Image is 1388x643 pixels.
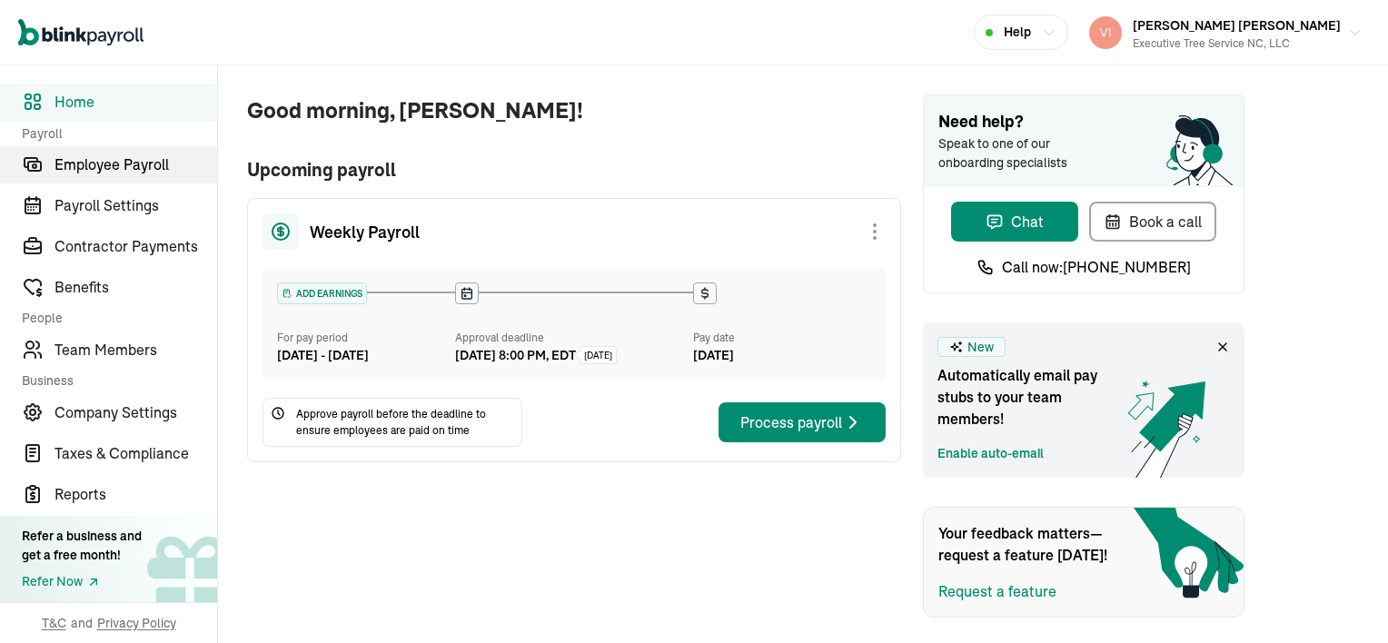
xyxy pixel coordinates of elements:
span: Payroll [22,124,206,143]
div: Book a call [1104,211,1202,232]
span: Contractor Payments [55,235,217,257]
div: Approval deadline [455,330,686,346]
button: [PERSON_NAME] [PERSON_NAME]Executive Tree Service NC, LLC [1082,10,1370,55]
span: Your feedback matters—request a feature [DATE]! [938,522,1120,566]
span: Home [55,91,217,113]
span: Approve payroll before the deadline to ensure employees are paid on time [296,406,514,439]
div: [DATE] 8:00 PM, EDT [455,346,576,365]
button: Help [974,15,1068,50]
nav: Global [18,6,144,59]
span: Call now: [PHONE_NUMBER] [1002,256,1191,278]
span: Help [1004,23,1031,42]
div: Pay date [693,330,871,346]
span: Weekly Payroll [310,220,420,244]
span: Privacy Policy [97,614,176,632]
span: T&C [42,614,66,632]
span: Upcoming payroll [247,156,901,183]
button: Book a call [1089,202,1216,242]
div: Process payroll [740,411,864,433]
div: [DATE] [693,346,871,365]
span: Need help? [938,110,1229,134]
span: People [22,309,206,327]
div: [DATE] - [DATE] [277,346,455,365]
span: Benefits [55,276,217,298]
button: Request a feature [938,580,1056,602]
span: Speak to one of our onboarding specialists [938,134,1093,173]
span: [PERSON_NAME] [PERSON_NAME] [1133,17,1341,34]
a: Refer Now [22,572,142,591]
span: [DATE] [584,349,612,362]
span: Automatically email pay stubs to your team members! [937,364,1119,430]
div: Chat [986,211,1044,232]
span: New [967,338,994,357]
span: Payroll Settings [55,194,217,216]
button: Process payroll [719,402,886,442]
iframe: Chat Widget [1297,556,1388,643]
a: Enable auto-email [937,444,1044,463]
div: Executive Tree Service NC, LLC [1133,35,1341,52]
span: Reports [55,483,217,505]
span: Business [22,371,206,390]
div: Refer a business and get a free month! [22,527,142,565]
span: Company Settings [55,401,217,423]
div: ADD EARNINGS [278,283,366,303]
button: Chat [951,202,1078,242]
span: Employee Payroll [55,153,217,175]
span: Taxes & Compliance [55,442,217,464]
span: Good morning, [PERSON_NAME]! [247,94,901,127]
div: For pay period [277,330,455,346]
span: Team Members [55,339,217,361]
